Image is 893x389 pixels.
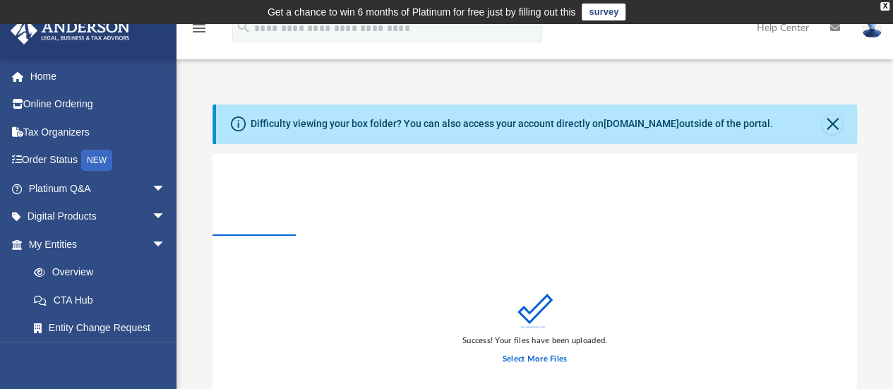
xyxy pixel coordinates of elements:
i: menu [191,20,208,37]
a: Platinum Q&Aarrow_drop_down [10,174,187,203]
a: Entity Change Request [20,314,187,342]
i: search [236,19,251,35]
img: User Pic [861,18,882,38]
a: Home [10,62,187,90]
a: Tax Organizers [10,118,187,146]
a: CTA Hub [20,286,187,314]
a: menu [191,27,208,37]
a: Order StatusNEW [10,146,187,175]
div: Difficulty viewing your box folder? You can also access your account directly on outside of the p... [251,116,773,131]
img: Anderson Advisors Platinum Portal [6,17,134,44]
a: My Entitiesarrow_drop_down [10,230,187,258]
a: [DOMAIN_NAME] [604,118,679,129]
a: Online Ordering [10,90,187,119]
a: Overview [20,258,187,287]
div: close [880,2,889,11]
span: arrow_drop_down [152,203,180,232]
span: arrow_drop_down [152,230,180,259]
div: Success! Your files have been uploaded. [462,335,607,347]
div: NEW [81,150,112,171]
a: Digital Productsarrow_drop_down [10,203,187,231]
span: arrow_drop_down [152,174,180,203]
div: Get a chance to win 6 months of Platinum for free just by filling out this [268,4,576,20]
label: Select More Files [503,353,567,366]
a: survey [582,4,625,20]
button: Close [822,114,842,134]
